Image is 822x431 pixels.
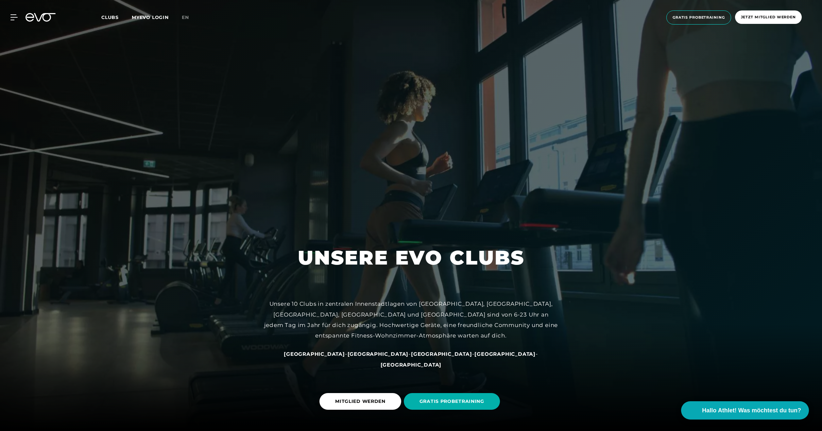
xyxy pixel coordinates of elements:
span: Clubs [101,14,119,20]
button: Hallo Athlet! Was möchtest du tun? [681,401,809,420]
span: MITGLIED WERDEN [335,398,385,405]
a: Gratis Probetraining [664,10,733,25]
span: Hallo Athlet! Was möchtest du tun? [702,406,801,415]
a: [GEOGRAPHIC_DATA] [381,361,442,368]
a: [GEOGRAPHIC_DATA] [474,351,536,357]
span: [GEOGRAPHIC_DATA] [474,351,536,357]
a: [GEOGRAPHIC_DATA] [348,351,409,357]
h1: UNSERE EVO CLUBS [298,245,524,270]
a: MYEVO LOGIN [132,14,169,20]
a: en [182,14,197,21]
span: Jetzt Mitglied werden [741,14,796,20]
span: [GEOGRAPHIC_DATA] [284,351,345,357]
a: [GEOGRAPHIC_DATA] [411,351,472,357]
span: [GEOGRAPHIC_DATA] [411,351,472,357]
a: GRATIS PROBETRAINING [404,388,503,415]
span: [GEOGRAPHIC_DATA] [381,362,442,368]
span: GRATIS PROBETRAINING [420,398,484,405]
a: [GEOGRAPHIC_DATA] [284,351,345,357]
span: Gratis Probetraining [673,15,725,20]
div: Unsere 10 Clubs in zentralen Innenstadtlagen von [GEOGRAPHIC_DATA], [GEOGRAPHIC_DATA], [GEOGRAPHI... [264,299,558,341]
div: - - - - [264,349,558,370]
a: Clubs [101,14,132,20]
span: [GEOGRAPHIC_DATA] [348,351,409,357]
a: MITGLIED WERDEN [319,388,404,415]
a: Jetzt Mitglied werden [733,10,804,25]
span: en [182,14,189,20]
